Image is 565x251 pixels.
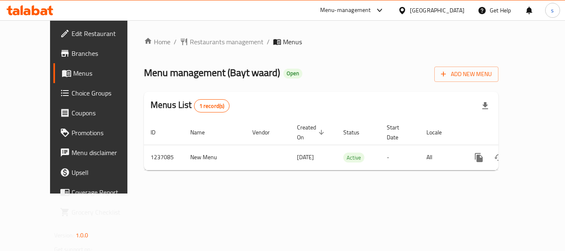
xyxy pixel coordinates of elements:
[144,63,280,82] span: Menu management ( Bayt waard )
[462,120,555,145] th: Actions
[72,128,138,138] span: Promotions
[174,37,177,47] li: /
[420,145,462,170] td: All
[144,145,184,170] td: 1237085
[252,127,280,137] span: Vendor
[387,122,410,142] span: Start Date
[144,37,498,47] nav: breadcrumb
[54,230,74,241] span: Version:
[76,230,89,241] span: 1.0.0
[489,148,509,167] button: Change Status
[151,127,166,137] span: ID
[72,108,138,118] span: Coupons
[53,63,144,83] a: Menus
[72,207,138,217] span: Grocery Checklist
[194,99,230,112] div: Total records count
[53,123,144,143] a: Promotions
[72,48,138,58] span: Branches
[72,148,138,158] span: Menu disclaimer
[184,145,246,170] td: New Menu
[194,102,230,110] span: 1 record(s)
[267,37,270,47] li: /
[475,96,495,116] div: Export file
[73,68,138,78] span: Menus
[53,43,144,63] a: Branches
[283,69,302,79] div: Open
[410,6,464,15] div: [GEOGRAPHIC_DATA]
[551,6,554,15] span: s
[53,24,144,43] a: Edit Restaurant
[72,29,138,38] span: Edit Restaurant
[53,182,144,202] a: Coverage Report
[144,37,170,47] a: Home
[283,70,302,77] span: Open
[72,187,138,197] span: Coverage Report
[53,83,144,103] a: Choice Groups
[441,69,492,79] span: Add New Menu
[151,99,230,112] h2: Menus List
[53,103,144,123] a: Coupons
[53,163,144,182] a: Upsell
[426,127,452,137] span: Locale
[72,167,138,177] span: Upsell
[190,37,263,47] span: Restaurants management
[297,122,327,142] span: Created On
[297,152,314,163] span: [DATE]
[469,148,489,167] button: more
[180,37,263,47] a: Restaurants management
[343,153,364,163] span: Active
[53,202,144,222] a: Grocery Checklist
[283,37,302,47] span: Menus
[72,88,138,98] span: Choice Groups
[434,67,498,82] button: Add New Menu
[380,145,420,170] td: -
[320,5,371,15] div: Menu-management
[190,127,215,137] span: Name
[53,143,144,163] a: Menu disclaimer
[343,127,370,137] span: Status
[144,120,555,170] table: enhanced table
